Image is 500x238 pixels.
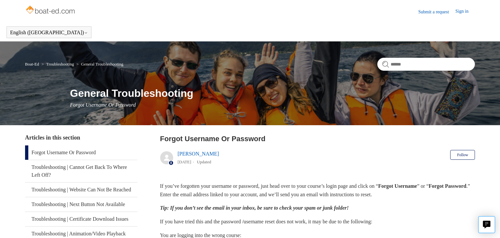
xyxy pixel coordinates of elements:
li: Troubleshooting [40,62,75,67]
a: Boat-Ed [25,62,39,67]
button: Live chat [478,216,495,233]
a: Troubleshooting | Cannot Get Back To Where Left Off? [25,160,138,182]
button: Follow Article [450,150,475,160]
a: General Troubleshooting [81,62,123,67]
a: Troubleshooting [46,62,74,67]
h1: General Troubleshooting [70,85,475,101]
h2: Forgot Username Or Password [160,133,475,144]
span: Articles in this section [25,134,80,141]
a: Troubleshooting | Website Can Not Be Reached [25,183,138,197]
strong: Forgot Password [429,183,466,189]
time: 05/20/2025, 15:58 [178,159,191,164]
span: Forgot Username Or Password [70,102,136,108]
a: Troubleshooting | Certificate Download Issues [25,212,138,226]
strong: Forgot Username [378,183,417,189]
a: Submit a request [418,8,455,15]
input: Search [377,58,475,71]
a: Troubleshooting | Next Button Not Available [25,197,138,212]
em: Tip: If you don’t see the email in your inbox, be sure to check your spam or junk folder! [160,205,349,211]
img: Boat-Ed Help Center home page [25,4,77,17]
p: If you have tried this and the password /username reset does not work, it may be due to the follo... [160,217,475,226]
p: If you’ve forgotten your username or password, just head over to your course’s login page and cli... [160,182,475,199]
a: Sign in [455,8,475,16]
a: Forgot Username Or Password [25,145,138,160]
li: Updated [197,159,211,164]
button: English ([GEOGRAPHIC_DATA]) [10,30,88,36]
a: [PERSON_NAME] [178,151,219,156]
li: General Troubleshooting [75,62,123,67]
li: Boat-Ed [25,62,40,67]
